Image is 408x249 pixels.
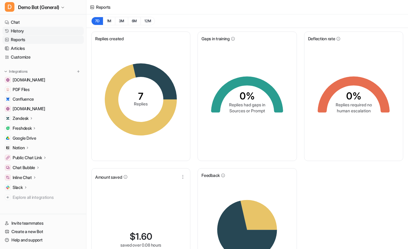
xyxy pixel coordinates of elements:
p: Integrations [9,69,28,74]
img: menu_add.svg [76,69,80,74]
a: Help and support [2,236,84,244]
img: www.airbnb.com [6,107,10,111]
a: Chat [2,18,84,26]
button: 6M [128,17,141,25]
a: PDF FilesPDF Files [2,85,84,94]
span: D [5,2,14,12]
img: PDF Files [6,88,10,91]
a: ConfluenceConfluence [2,95,84,103]
button: 12M [141,17,155,25]
p: Zendesk [13,115,29,121]
tspan: 0% [346,90,361,102]
img: Zendesk [6,117,10,120]
button: 3M [115,17,128,25]
p: Freshdesk [13,125,32,131]
img: Inline Chat [6,176,10,179]
img: Slack [6,186,10,189]
span: Deflection rate [308,35,335,42]
a: Customize [2,53,84,61]
span: Confluence [13,96,34,102]
img: Chat Bubble [6,166,10,169]
button: Integrations [2,68,29,74]
p: Chat Bubble [13,165,35,171]
img: www.atlassian.com [6,78,10,82]
img: Public Chat Link [6,156,10,159]
img: Notion [6,146,10,150]
a: Google DriveGoogle Drive [2,134,84,142]
span: Amount saved [95,174,122,180]
img: Confluence [6,97,10,101]
button: 1M [103,17,115,25]
p: Public Chat Link [13,155,42,161]
a: History [2,27,84,35]
tspan: 0% [240,90,255,102]
p: Inline Chat [13,175,32,181]
button: 7D [91,17,103,25]
a: www.airbnb.com[DOMAIN_NAME] [2,105,84,113]
img: explore all integrations [5,194,11,200]
tspan: Replies required no [335,102,372,107]
span: [DOMAIN_NAME] [13,77,45,83]
span: [DOMAIN_NAME] [13,106,45,112]
tspan: Replies [134,101,148,106]
span: PDF Files [13,87,29,93]
tspan: human escalation [337,108,370,113]
img: expand menu [4,69,8,74]
span: Gaps in training [201,35,230,42]
span: Replies created [95,35,124,42]
a: www.atlassian.com[DOMAIN_NAME] [2,76,84,84]
a: Create a new Bot [2,227,84,236]
img: Google Drive [6,136,10,140]
a: Explore all integrations [2,193,84,202]
span: Feedback [201,172,220,178]
span: 1.60 [135,231,152,242]
div: $ [130,231,152,242]
a: Invite teammates [2,219,84,227]
div: Reports [96,4,110,10]
tspan: Sources or Prompt [229,108,265,113]
span: Google Drive [13,135,36,141]
p: Slack [13,184,23,190]
p: Notion [13,145,25,151]
div: saved over 0.08 hours [120,242,161,248]
span: Explore all integrations [13,193,81,202]
tspan: 7 [138,90,144,102]
tspan: Replies had gaps in [229,102,265,107]
a: Articles [2,44,84,53]
a: Reports [2,35,84,44]
img: Freshdesk [6,126,10,130]
span: Demo Bot (General) [18,3,59,11]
